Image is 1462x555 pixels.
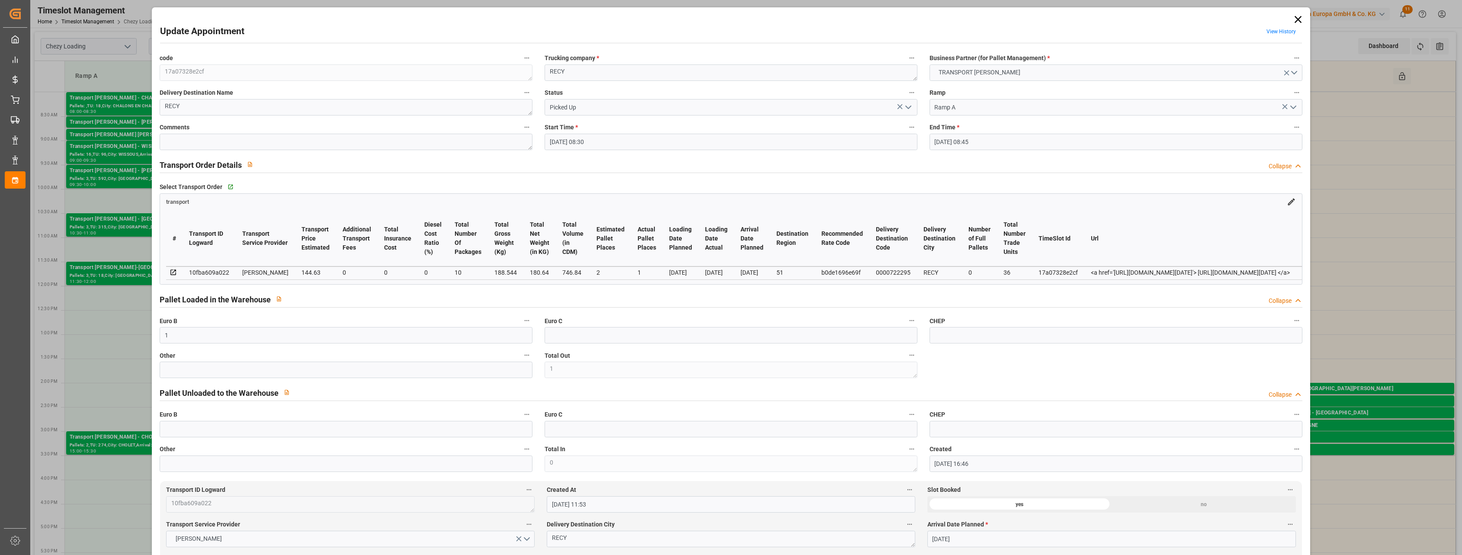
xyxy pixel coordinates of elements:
h2: Transport Order Details [160,159,242,171]
span: code [160,54,173,63]
textarea: RECY [545,64,917,81]
button: Trucking company * [906,52,917,64]
div: yes [927,496,1112,513]
button: Business Partner (for Pallet Management) * [1291,52,1302,64]
span: TRANSPORT [PERSON_NAME] [934,68,1025,77]
button: Total In [906,443,917,455]
span: Euro B [160,317,177,326]
th: Delivery Destination City [917,211,962,266]
h2: Update Appointment [160,25,244,38]
a: transport [166,198,189,205]
th: Number of Full Pallets [962,211,997,266]
div: 188.544 [494,267,517,278]
th: Arrival Date Planned [734,211,770,266]
button: Transport Service Provider [523,519,535,530]
button: Created [1291,443,1302,455]
button: code [521,52,532,64]
th: TimeSlot Id [1032,211,1084,266]
div: [DATE] [705,267,728,278]
div: no [1112,496,1296,513]
div: 180.64 [530,267,549,278]
div: 0 [384,267,411,278]
h2: Pallet Unloaded to the Warehouse [160,387,279,399]
span: Other [160,351,175,360]
button: Other [521,443,532,455]
button: Status [906,87,917,98]
button: End Time * [1291,122,1302,133]
th: Transport ID Logward [183,211,236,266]
div: 10fba609a022 [189,267,229,278]
button: Ramp [1291,87,1302,98]
div: 1 [638,267,656,278]
span: Total In [545,445,565,454]
a: View History [1266,29,1296,35]
div: Collapse [1269,390,1292,399]
span: transport [166,199,189,205]
textarea: 1 [545,362,917,378]
span: Euro B [160,410,177,419]
th: Actual Pallet Places [631,211,663,266]
span: Arrival Date Planned [927,520,988,529]
span: Business Partner (for Pallet Management) [930,54,1050,63]
button: Slot Booked [1285,484,1296,495]
button: Euro C [906,315,917,326]
button: open menu [901,101,914,114]
div: <a href='[URL][DOMAIN_NAME][DATE]'> [URL][DOMAIN_NAME][DATE] </a> [1091,267,1290,278]
div: [DATE] [741,267,763,278]
th: Total Number Trade Units [997,211,1032,266]
textarea: 10fba609a022 [166,496,535,513]
span: Euro C [545,410,562,419]
div: 36 [1004,267,1026,278]
span: Trucking company [545,54,599,63]
span: Other [160,445,175,454]
span: CHEP [930,317,945,326]
span: Slot Booked [927,485,961,494]
div: 0 [968,267,991,278]
span: [PERSON_NAME] [171,534,226,543]
button: View description [279,384,295,401]
div: [PERSON_NAME] [242,267,289,278]
span: Status [545,88,563,97]
span: CHEP [930,410,945,419]
th: Recommended Rate Code [815,211,869,266]
button: Transport ID Logward [523,484,535,495]
span: Comments [160,123,189,132]
th: Total Volume (in CDM) [556,211,590,266]
button: Arrival Date Planned * [1285,519,1296,530]
textarea: RECY [547,531,915,547]
button: open menu [166,531,535,547]
span: Euro C [545,317,562,326]
button: Total Out [906,350,917,361]
div: 0 [424,267,442,278]
input: DD-MM-YYYY HH:MM [547,496,915,513]
div: Collapse [1269,296,1292,305]
span: Select Transport Order [160,183,222,192]
button: Comments [521,122,532,133]
textarea: 0 [545,456,917,472]
th: Total Number Of Packages [448,211,488,266]
span: Transport ID Logward [166,485,225,494]
th: Additional Transport Fees [336,211,378,266]
div: 17a07328e2cf [1039,267,1078,278]
input: Type to search/select [545,99,917,115]
div: Collapse [1269,162,1292,171]
button: Start Time * [906,122,917,133]
th: Estimated Pallet Places [590,211,631,266]
span: Delivery Destination Name [160,88,233,97]
h2: Pallet Loaded in the Warehouse [160,294,271,305]
button: Delivery Destination City [904,519,915,530]
button: Euro B [521,409,532,420]
textarea: RECY [160,99,532,115]
input: DD-MM-YYYY HH:MM [930,456,1302,472]
div: b0de1696e69f [821,267,863,278]
input: Type to search/select [930,99,1302,115]
div: 0 [343,267,371,278]
span: Start Time [545,123,578,132]
button: open menu [1286,101,1299,114]
span: Transport Service Provider [166,520,240,529]
div: RECY [923,267,955,278]
button: Euro B [521,315,532,326]
div: 144.63 [301,267,330,278]
th: Loading Date Planned [663,211,699,266]
span: End Time [930,123,959,132]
